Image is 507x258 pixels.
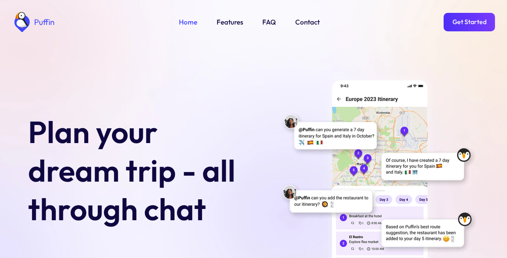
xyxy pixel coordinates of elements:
a: Features [217,17,243,27]
a: FAQ [262,17,276,27]
a: Home [179,17,197,27]
a: Get Started [444,13,495,31]
a: Contact [295,17,320,27]
div: Puffin [32,18,55,26]
h1: Plan your dream trip - all through chat [28,113,249,228]
a: home [12,12,55,32]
